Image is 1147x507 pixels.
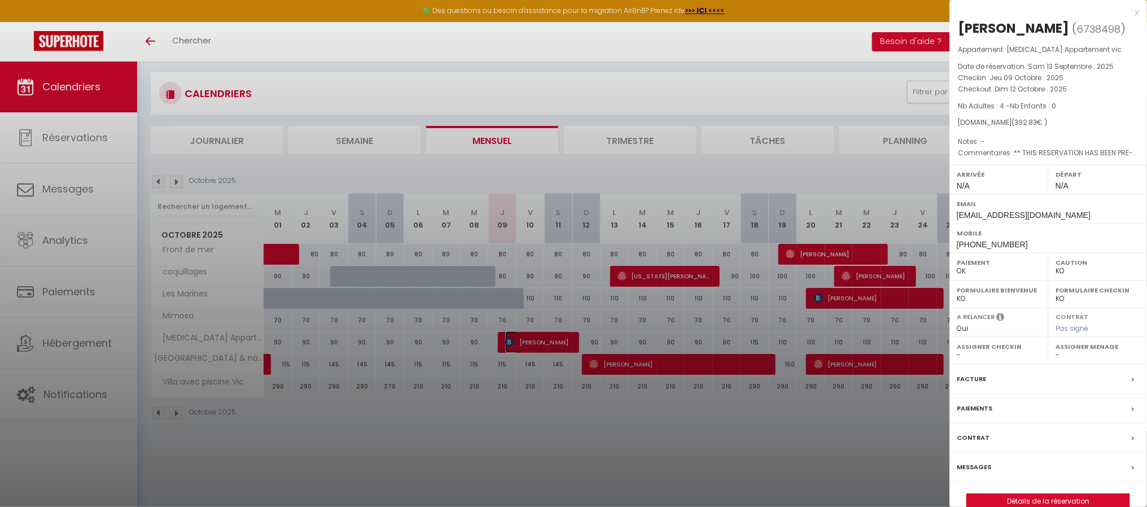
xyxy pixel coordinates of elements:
label: Caution [1056,257,1140,268]
span: - [980,137,984,146]
i: Sélectionner OUI si vous souhaiter envoyer les séquences de messages post-checkout [996,312,1004,325]
span: 6738498 [1076,22,1120,36]
label: Départ [1056,169,1140,180]
span: Nb Adultes : 4 - [958,101,1056,111]
span: [EMAIL_ADDRESS][DOMAIN_NAME] [957,211,1091,220]
span: 392.83 [1014,117,1037,127]
label: Messages [957,461,991,473]
span: Pas signé [1056,324,1088,333]
label: Arrivée [957,169,1041,180]
label: Assigner Menage [1056,341,1140,352]
p: Appartement : [958,44,1139,55]
p: Checkin : [958,72,1139,84]
span: ( € ) [1012,117,1047,127]
label: Paiement [957,257,1041,268]
label: Facture [957,373,986,385]
label: Contrat [957,432,990,444]
label: Contrat [1056,312,1088,320]
p: Notes : [958,136,1139,147]
p: Commentaires : [958,147,1139,159]
span: N/A [957,181,970,190]
label: Mobile [957,228,1140,239]
span: N/A [1056,181,1069,190]
label: Assigner Checkin [957,341,1041,352]
label: A relancer [957,312,995,322]
label: Email [957,198,1140,209]
span: [PHONE_NUMBER] [957,240,1028,249]
label: Formulaire Bienvenue [957,285,1041,296]
div: [PERSON_NAME] [958,19,1069,37]
span: Nb Enfants : 0 [1010,101,1056,111]
span: Jeu 09 Octobre . 2025 [990,73,1063,82]
div: x [949,6,1139,19]
span: Dim 12 Octobre . 2025 [995,84,1067,94]
label: Formulaire Checkin [1056,285,1140,296]
span: [MEDICAL_DATA] Appartement vic [1006,45,1122,54]
p: Date de réservation : [958,61,1139,72]
label: Paiements [957,403,992,414]
span: ( ) [1072,21,1126,37]
span: Sam 13 Septembre . 2025 [1028,62,1114,71]
div: [DOMAIN_NAME] [958,117,1139,128]
p: Checkout : [958,84,1139,95]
